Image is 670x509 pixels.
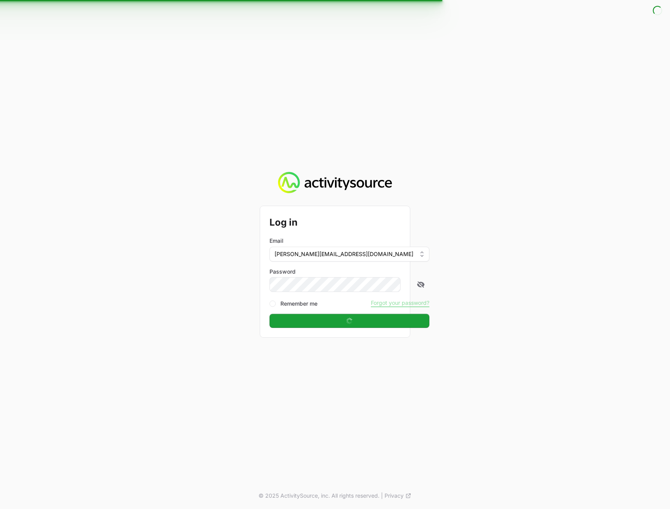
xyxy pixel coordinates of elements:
p: © 2025 ActivitySource, inc. All rights reserved. [259,492,379,500]
h2: Log in [269,215,429,230]
label: Password [269,268,429,276]
label: Remember me [280,300,317,308]
button: [PERSON_NAME][EMAIL_ADDRESS][DOMAIN_NAME] [269,247,429,262]
a: Privacy [385,492,411,500]
img: Activity Source [278,172,392,194]
label: Email [269,237,284,245]
span: | [381,492,383,500]
span: [PERSON_NAME][EMAIL_ADDRESS][DOMAIN_NAME] [275,250,413,258]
